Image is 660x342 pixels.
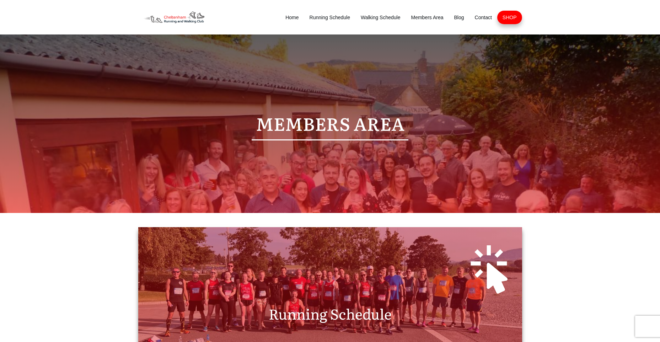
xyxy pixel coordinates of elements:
span: Running Schedule [269,303,392,324]
a: SHOP [503,12,517,22]
a: Members Area [411,12,443,22]
a: Running Schedule [310,12,350,22]
a: Home [285,12,299,22]
a: Walking Schedule [361,12,401,22]
img: Decathlon [138,7,210,27]
p: Members Area [146,108,515,139]
a: Contact [475,12,492,22]
a: Blog [454,12,464,22]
